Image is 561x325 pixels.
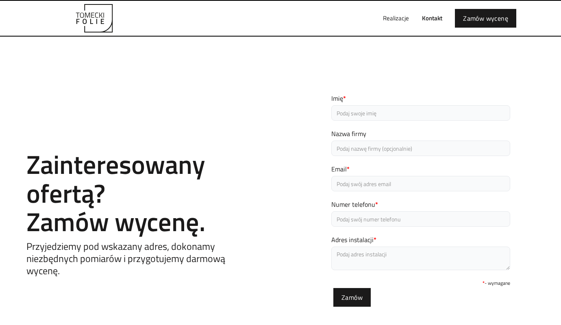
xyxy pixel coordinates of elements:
a: Realizacje [376,5,415,31]
input: Podaj swój numer telefonu [331,211,510,227]
h2: Zainteresowany ofertą? Zamów wycenę. [26,150,254,236]
label: Numer telefonu [331,199,510,209]
input: Podaj nazwę firmy (opcjonalnie) [331,141,510,156]
div: - wymagane [331,278,510,288]
input: Podaj swój adres email [331,176,510,191]
a: Zamów wycenę [455,9,516,28]
label: Email [331,164,510,174]
label: Nazwa firmy [331,129,510,139]
h5: Przyjedziemy pod wskazany adres, dokonamy niezbędnych pomiarów i przygotujemy darmową wycenę. [26,240,254,277]
input: Podaj swoje imię [331,105,510,121]
h1: Contact [26,134,254,142]
a: Kontakt [415,5,449,31]
label: Adres instalacji [331,235,510,245]
input: Zamów [333,288,371,307]
label: Imię [331,93,510,103]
